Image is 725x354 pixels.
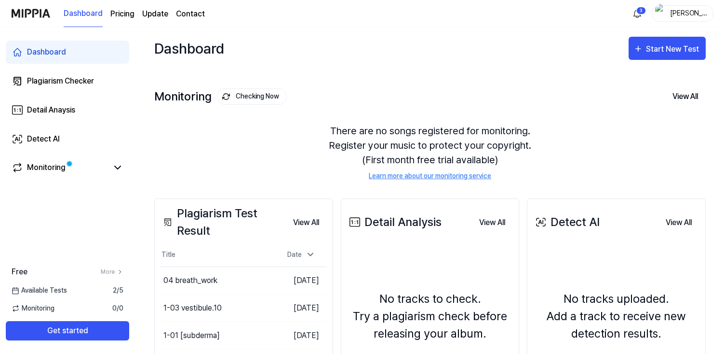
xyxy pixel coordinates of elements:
a: Update [142,8,168,20]
span: 2 / 5 [113,285,123,296]
div: Detail Anaysis [27,104,75,116]
div: Monitoring [27,162,66,173]
div: Detail Analysis [347,213,442,231]
a: Dashboard [64,0,103,27]
a: Learn more about our monitoring service [369,171,491,181]
td: [DATE] [276,322,327,349]
div: There are no songs registered for monitoring. Register your music to protect your copyright. (Fir... [154,112,706,193]
img: monitoring Icon [222,92,231,101]
div: 1-03 vestibule.10 [163,302,222,314]
div: [PERSON_NAME] [670,8,707,18]
div: 1-01 [subderma] [163,330,220,341]
span: 0 / 0 [112,303,123,313]
a: Detail Anaysis [6,99,129,122]
div: Detect AI [533,213,600,231]
span: Available Tests [12,285,67,296]
td: [DATE] [276,267,327,294]
a: More [101,268,123,276]
div: No tracks to check. Try a plagiarism check before releasing your album. [347,290,513,342]
a: Pricing [110,8,134,20]
div: Plagiarism Test Result [161,205,285,240]
div: Monitoring [154,88,287,105]
td: [DATE] [276,294,327,322]
div: Dashboard [154,37,224,60]
span: Free [12,266,27,278]
img: 알림 [631,8,643,19]
button: View All [665,86,706,107]
button: profile[PERSON_NAME] [652,5,713,22]
a: View All [285,212,327,232]
button: Checking Now [217,88,287,105]
div: Plagiarism Checker [27,75,94,87]
a: View All [471,212,513,232]
div: 3 [636,7,646,14]
button: View All [658,213,699,232]
a: Monitoring [12,162,108,173]
div: 04 breath_work [163,275,217,286]
a: Detect AI [6,127,129,151]
div: Dashboard [27,46,66,58]
span: Monitoring [12,303,54,313]
button: 알림3 [630,6,645,21]
button: Get started [6,321,129,340]
a: View All [658,212,699,232]
button: View All [285,213,327,232]
button: Start New Test [629,37,706,60]
div: Detect AI [27,133,60,145]
a: Contact [176,8,205,20]
div: No tracks uploaded. Add a track to receive new detection results. [533,290,699,342]
div: Date [283,247,319,263]
div: Start New Test [646,43,701,56]
a: Plagiarism Checker [6,70,129,93]
img: profile [655,4,667,23]
th: Title [161,243,276,267]
button: View All [471,213,513,232]
a: Dashboard [6,41,129,64]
